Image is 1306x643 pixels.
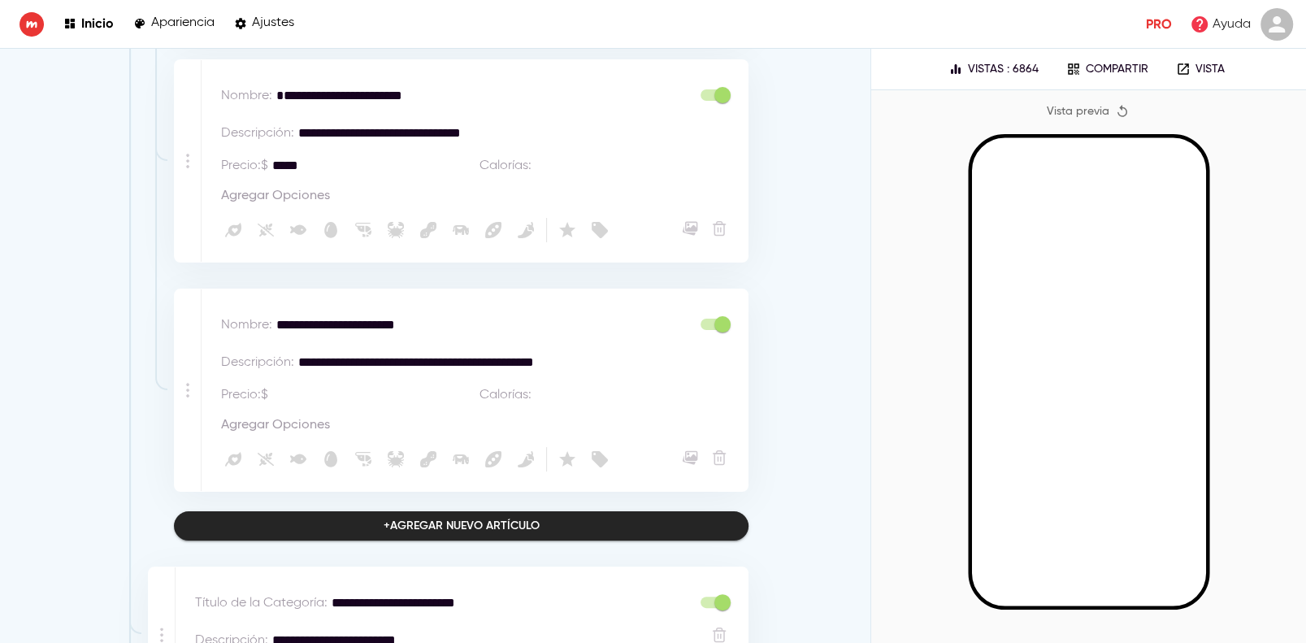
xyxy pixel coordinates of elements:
[1146,15,1172,34] p: Pro
[1185,10,1256,39] a: Ayuda
[81,15,114,31] p: Inicio
[252,15,294,31] p: Ajustes
[1165,57,1236,81] a: Vista
[479,156,532,176] p: Calorías :
[1055,57,1160,81] button: Compartir
[942,57,1045,81] button: Vistas : 6864
[221,86,272,106] p: Nombre :
[174,511,748,541] button: +Agregar nuevo artículo
[679,447,701,468] button: Subir Imagen del Menú
[1213,15,1251,34] p: Ayuda
[590,220,610,240] svg: En Venta
[151,15,215,31] p: Apariencia
[221,124,294,143] p: Descripción :
[221,156,268,176] p: Precio : $
[709,218,730,239] button: Eliminar
[221,385,268,405] p: Precio : $
[221,418,330,433] span: Agregar Opciones
[195,593,328,613] p: Título de la Categoría :
[709,447,730,468] button: Eliminar
[590,450,610,469] svg: En Venta
[972,138,1206,606] iframe: Mobile Preview
[234,13,294,35] a: Ajustes
[1086,63,1148,76] p: Compartir
[221,315,272,335] p: Nombre :
[679,218,701,239] button: Subir Imagen del Menú
[479,385,532,405] p: Calorías :
[384,516,540,537] div: + Agregar nuevo artículo
[558,450,577,469] svg: Destacado
[221,189,330,204] span: Agregar Opciones
[1195,63,1225,76] p: Vista
[968,63,1039,76] p: Vistas : 6864
[221,353,294,372] p: Descripción :
[63,13,114,35] a: Inicio
[558,220,577,240] svg: Destacado
[133,13,215,35] a: Apariencia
